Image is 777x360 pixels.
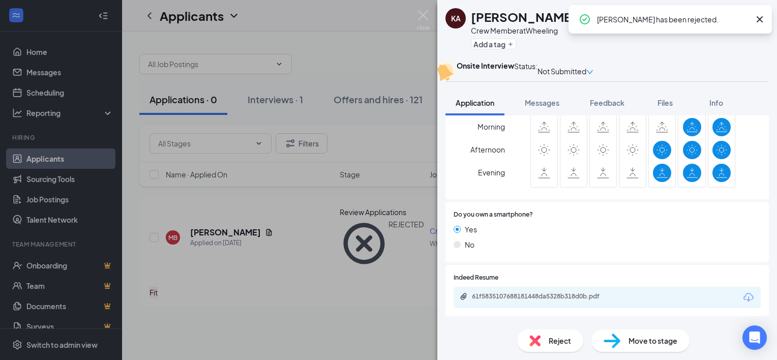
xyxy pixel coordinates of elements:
span: Do you own a smartphone? [454,210,533,220]
span: Yes [465,224,477,235]
span: Not Submitted [537,66,586,77]
span: Reject [549,335,571,346]
svg: Cross [754,13,766,25]
svg: CheckmarkCircle [579,13,591,25]
div: Crew Member at Wheeling [471,25,576,36]
svg: Download [742,291,755,304]
span: Move to stage [629,335,677,346]
span: Messages [525,98,559,107]
span: Indeed Resume [454,273,498,283]
span: Evening [478,163,505,182]
span: No [465,239,474,250]
svg: Paperclip [460,292,468,301]
div: 61f5835107688181448da5328b318d0b.pdf [472,292,614,301]
div: KA [451,13,461,23]
b: Onsite Interview [457,61,514,70]
div: [PERSON_NAME] has been rejected. [597,13,750,25]
span: Application [456,98,494,107]
span: Feedback [590,98,624,107]
span: Morning [477,117,505,136]
span: Info [709,98,723,107]
button: PlusAdd a tag [471,39,516,49]
div: Status : [514,61,537,81]
span: Files [658,98,673,107]
span: Afternoon [470,140,505,159]
h1: [PERSON_NAME] [471,8,576,25]
svg: Plus [507,41,514,47]
a: Paperclip61f5835107688181448da5328b318d0b.pdf [460,292,624,302]
span: down [586,69,593,76]
div: Open Intercom Messenger [742,325,767,350]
